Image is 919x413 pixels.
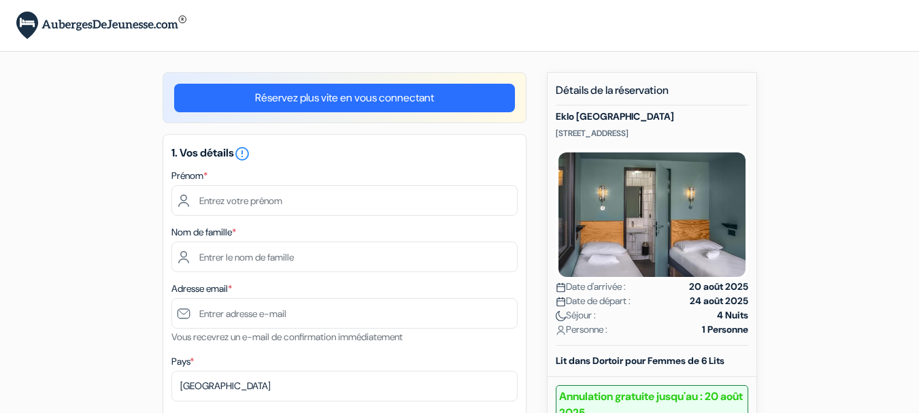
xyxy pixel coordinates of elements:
[171,354,194,369] label: Pays
[556,354,724,367] b: Lit dans Dortoir pour Femmes de 6 Lits
[556,311,566,321] img: moon.svg
[171,242,518,272] input: Entrer le nom de famille
[171,169,207,183] label: Prénom
[556,325,566,335] img: user_icon.svg
[690,294,748,308] strong: 24 août 2025
[171,185,518,216] input: Entrez votre prénom
[171,282,232,296] label: Adresse email
[556,280,626,294] span: Date d'arrivée :
[556,308,596,323] span: Séjour :
[174,84,515,112] a: Réservez plus vite en vous connectant
[717,308,748,323] strong: 4 Nuits
[702,323,748,337] strong: 1 Personne
[171,146,518,162] h5: 1. Vos détails
[234,146,250,162] i: error_outline
[16,12,186,39] img: AubergesDeJeunesse.com
[556,297,566,307] img: calendar.svg
[556,84,748,105] h5: Détails de la réservation
[689,280,748,294] strong: 20 août 2025
[171,331,403,343] small: Vous recevrez un e-mail de confirmation immédiatement
[171,225,236,239] label: Nom de famille
[556,111,748,122] h5: Eklo [GEOGRAPHIC_DATA]
[556,128,748,139] p: [STREET_ADDRESS]
[234,146,250,160] a: error_outline
[556,323,607,337] span: Personne :
[556,282,566,293] img: calendar.svg
[556,294,631,308] span: Date de départ :
[171,298,518,329] input: Entrer adresse e-mail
